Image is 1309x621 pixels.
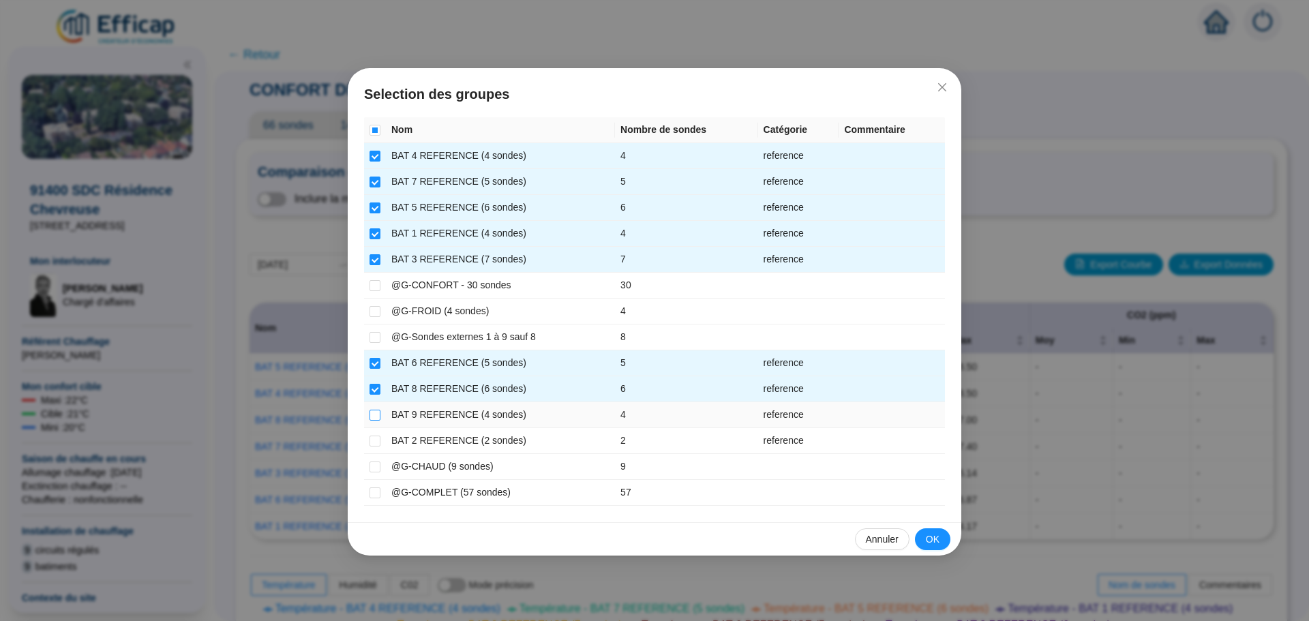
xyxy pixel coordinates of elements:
td: BAT 4 REFERENCE (4 sondes) [386,143,615,169]
td: 7 [615,247,757,273]
td: 5 [615,169,757,195]
td: @G-CHAUD (9 sondes) [386,454,615,480]
td: BAT 3 REFERENCE (7 sondes) [386,247,615,273]
td: @G-Sondes externes 1 à 9 sauf 8 [386,324,615,350]
td: 4 [615,221,757,247]
td: 6 [615,195,757,221]
td: reference [758,247,839,273]
td: 4 [615,299,757,324]
span: close [937,82,948,93]
button: Annuler [855,528,909,550]
span: Fermer [931,82,953,93]
td: reference [758,428,839,454]
td: 4 [615,143,757,169]
th: Nom [386,117,615,143]
td: 9 [615,454,757,480]
td: reference [758,195,839,221]
th: Commentaire [839,117,945,143]
td: @G-COMPLET (57 sondes) [386,480,615,506]
td: 8 [615,324,757,350]
td: BAT 8 REFERENCE (6 sondes) [386,376,615,402]
td: BAT 1 REFERENCE (4 sondes) [386,221,615,247]
td: reference [758,221,839,247]
td: @G-FROID (4 sondes) [386,299,615,324]
td: BAT 2 REFERENCE (2 sondes) [386,428,615,454]
span: Selection des groupes [364,85,945,104]
td: 30 [615,273,757,299]
td: 5 [615,350,757,376]
td: BAT 5 REFERENCE (6 sondes) [386,195,615,221]
button: Close [931,76,953,98]
span: Annuler [866,532,899,547]
td: BAT 6 REFERENCE (5 sondes) [386,350,615,376]
td: reference [758,169,839,195]
td: 6 [615,376,757,402]
td: reference [758,350,839,376]
td: reference [758,402,839,428]
td: @G-CONFORT - 30 sondes [386,273,615,299]
th: Catégorie [758,117,839,143]
td: reference [758,143,839,169]
td: reference [758,376,839,402]
td: 2 [615,428,757,454]
span: OK [926,532,939,547]
td: 4 [615,402,757,428]
th: Nombre de sondes [615,117,757,143]
td: BAT 9 REFERENCE (4 sondes) [386,402,615,428]
td: BAT 7 REFERENCE (5 sondes) [386,169,615,195]
button: OK [915,528,950,550]
td: 57 [615,480,757,506]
